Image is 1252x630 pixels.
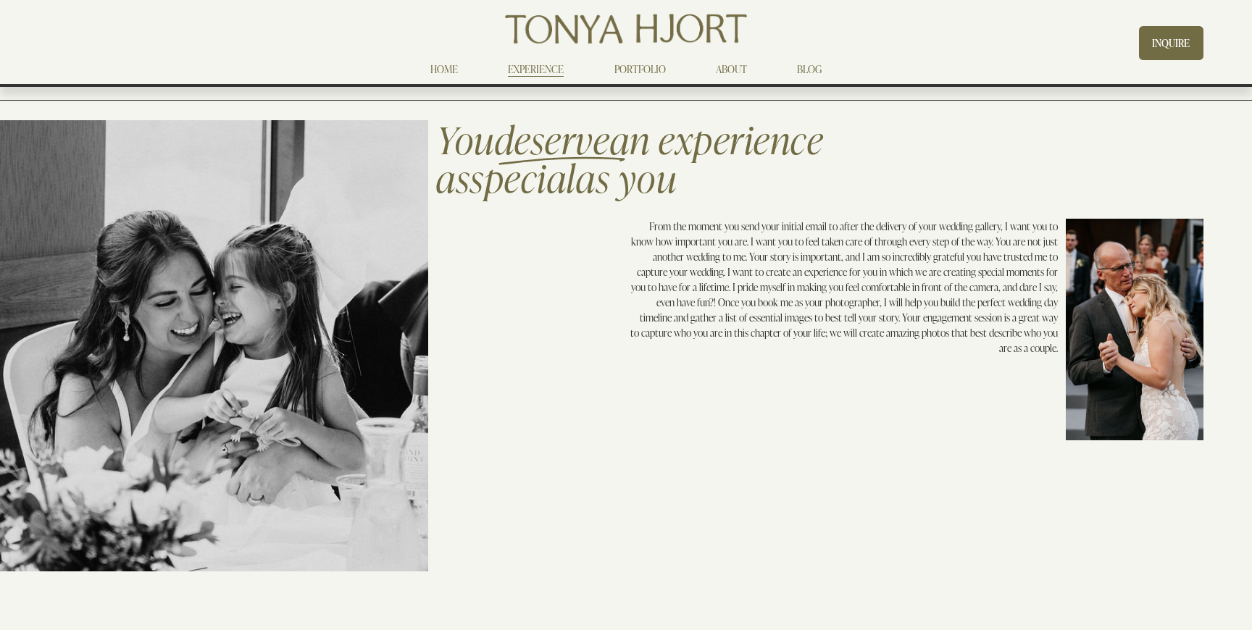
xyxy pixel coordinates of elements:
a: PORTFOLIO [614,61,666,78]
a: EXPERIENCE [508,61,564,78]
span: an experience as as you [436,114,823,201]
img: Tonya Hjort [502,9,749,49]
span: You [436,114,495,164]
a: HOME [430,61,458,78]
a: ABOUT [716,61,747,78]
em: special [470,153,576,202]
a: INQUIRE [1139,26,1203,60]
a: BLOG [797,61,822,78]
em: deserve [495,114,610,164]
p: From the moment you send your initial email to after the delivery of your wedding gallery, I want... [630,219,1059,356]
